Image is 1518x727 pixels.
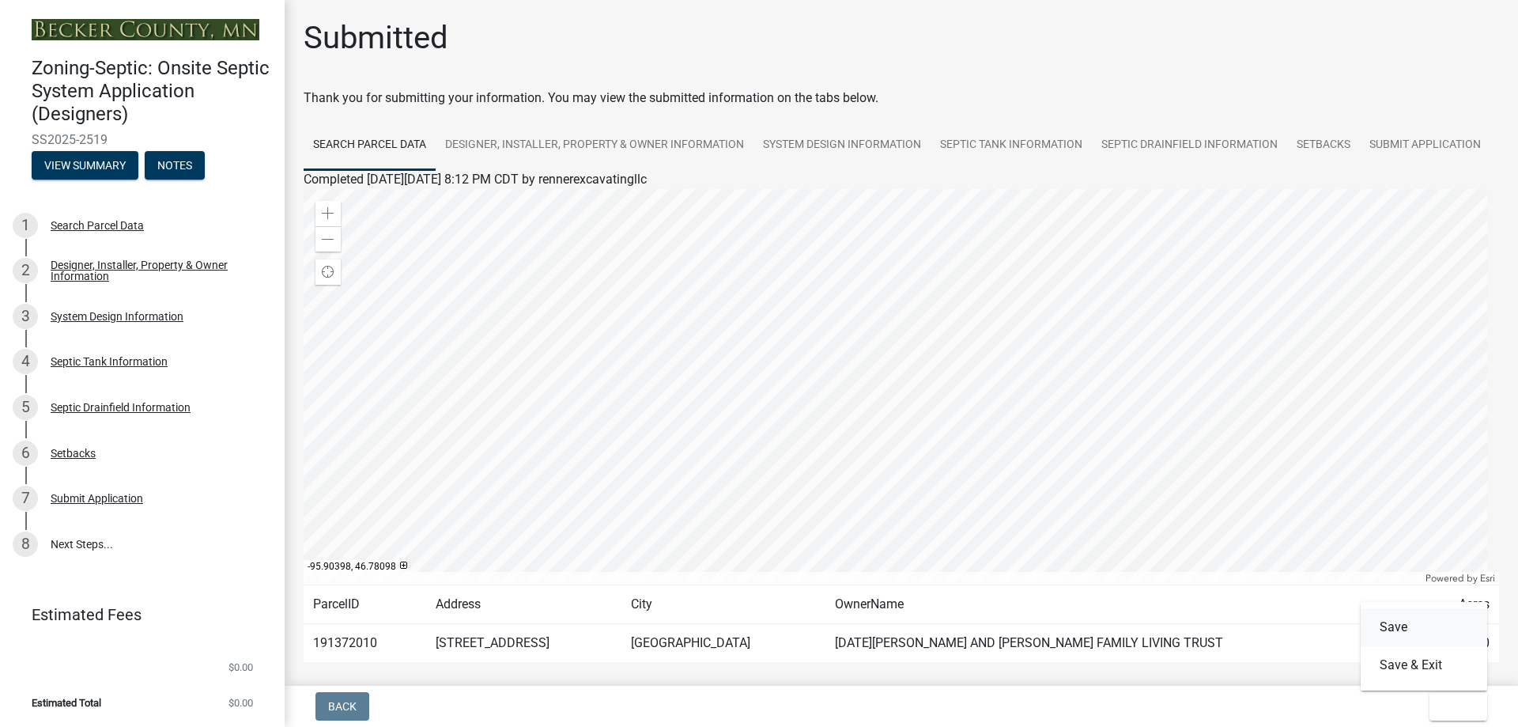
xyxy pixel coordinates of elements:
span: Exit [1442,700,1465,713]
div: 8 [13,532,38,557]
span: Completed [DATE][DATE] 8:12 PM CDT by rennerexcavatingllc [304,172,647,187]
a: Search Parcel Data [304,120,436,171]
a: System Design Information [753,120,931,171]
a: Septic Drainfield Information [1092,120,1287,171]
div: Septic Drainfield Information [51,402,191,413]
div: 3 [13,304,38,329]
span: $0.00 [228,698,253,708]
h1: Submitted [304,19,448,57]
h4: Zoning-Septic: Onsite Septic System Application (Designers) [32,57,272,125]
wm-modal-confirm: Notes [145,160,205,172]
td: [STREET_ADDRESS] [426,624,621,663]
button: Save & Exit [1361,646,1487,684]
div: Exit [1361,602,1487,691]
div: Setbacks [51,448,96,459]
div: Submit Application [51,493,143,504]
div: 6 [13,441,38,466]
div: 4 [13,349,38,374]
div: Find my location [315,259,341,285]
wm-modal-confirm: Summary [32,160,138,172]
div: Zoom in [315,201,341,226]
button: Back [315,692,369,721]
td: 191372010 [304,624,426,663]
td: Address [426,585,621,624]
div: 7 [13,486,38,511]
td: OwnerName [825,585,1425,624]
div: Powered by [1422,572,1499,585]
div: Designer, Installer, Property & Owner Information [51,259,259,282]
a: Esri [1480,573,1495,584]
div: 1 [13,213,38,238]
td: City [621,585,825,624]
div: 5 [13,395,38,420]
td: [DATE][PERSON_NAME] AND [PERSON_NAME] FAMILY LIVING TRUST [825,624,1425,663]
img: Becker County, Minnesota [32,19,259,40]
span: Back [328,700,357,713]
a: Submit Application [1360,120,1490,171]
span: $0.00 [228,662,253,672]
a: Setbacks [1287,120,1360,171]
div: Zoom out [315,226,341,252]
div: Septic Tank Information [51,356,168,367]
div: System Design Information [51,311,183,322]
span: Estimated Total [32,698,101,708]
td: Acres [1425,585,1499,624]
td: [GEOGRAPHIC_DATA] [621,624,825,663]
a: Designer, Installer, Property & Owner Information [436,120,753,171]
button: View Summary [32,151,138,180]
div: Thank you for submitting your information. You may view the submitted information on the tabs below. [304,89,1499,108]
a: Estimated Fees [13,599,259,630]
button: Exit [1429,692,1487,721]
button: Notes [145,151,205,180]
button: Save [1361,608,1487,646]
a: Septic Tank Information [931,120,1092,171]
div: 2 [13,258,38,283]
td: ParcelID [304,585,426,624]
span: SS2025-2519 [32,132,253,147]
div: Search Parcel Data [51,220,144,231]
